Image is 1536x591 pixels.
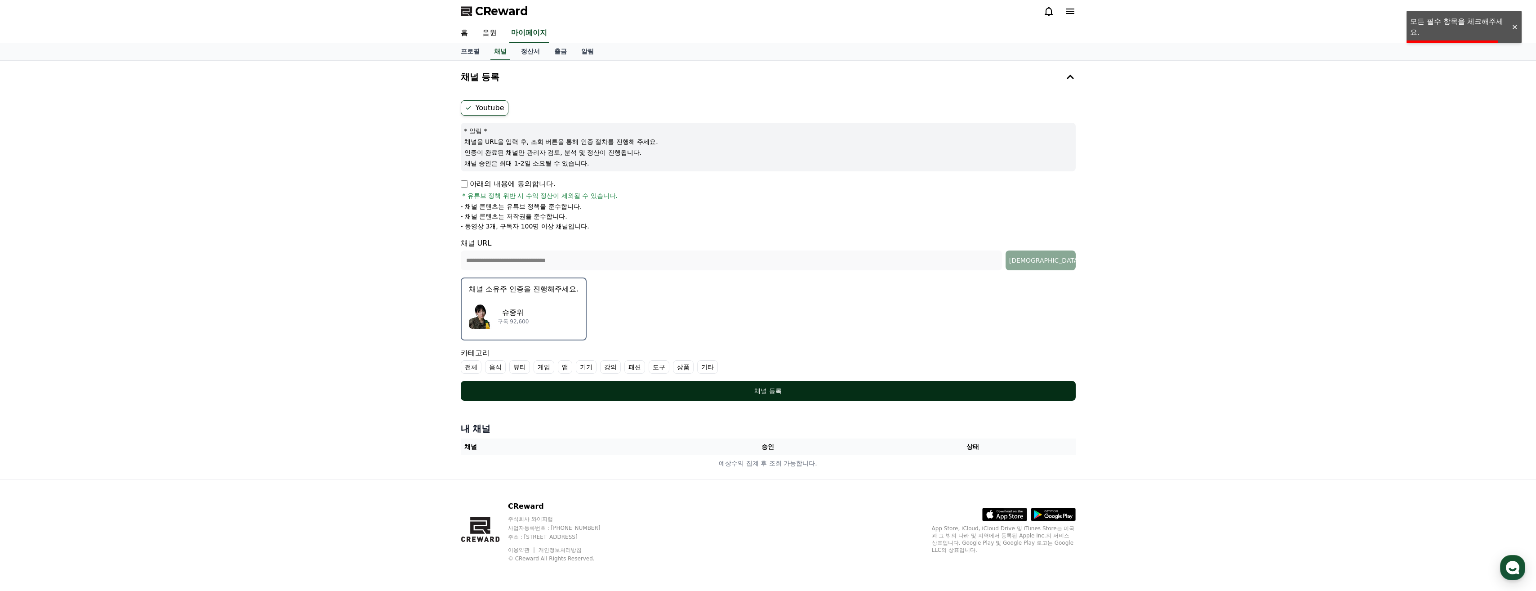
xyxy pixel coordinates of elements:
div: 카테고리 [461,348,1076,374]
img: 슈중위 [469,304,494,329]
label: 도구 [649,360,669,374]
p: 슈중위 [498,307,529,318]
div: [DEMOGRAPHIC_DATA] [1009,256,1072,265]
p: 사업자등록번호 : [PHONE_NUMBER] [508,524,618,532]
label: 기기 [576,360,597,374]
p: 채널 승인은 최대 1-2일 소요될 수 있습니다. [464,159,1072,168]
button: 채널 소유주 인증을 진행해주세요. 슈중위 슈중위 구독 92,600 [461,278,587,340]
a: 프로필 [454,43,487,60]
p: - 채널 콘텐츠는 유튜브 정책을 준수합니다. [461,202,582,211]
a: 마이페이지 [509,24,549,43]
a: 개인정보처리방침 [539,547,582,553]
td: 예상수익 집계 후 조회 가능합니다. [461,455,1076,472]
p: - 채널 콘텐츠는 저작권을 준수합니다. [461,212,567,221]
p: 아래의 내용에 동의합니다. [461,179,556,189]
label: 패션 [624,360,645,374]
label: 앱 [558,360,572,374]
p: - 동영상 3개, 구독자 100명 이상 채널입니다. [461,222,589,231]
p: 주식회사 와이피랩 [508,515,618,523]
p: 인증이 완료된 채널만 관리자 검토, 분석 및 정산이 진행됩니다. [464,148,1072,157]
th: 상태 [870,439,1075,455]
a: 홈 [3,285,59,308]
a: 음원 [475,24,504,43]
label: 기타 [697,360,718,374]
label: 뷰티 [509,360,530,374]
a: 홈 [454,24,475,43]
p: 채널을 URL을 입력 후, 조회 버튼을 통해 인증 절차를 진행해 주세요. [464,137,1072,146]
a: 이용약관 [508,547,536,553]
button: [DEMOGRAPHIC_DATA] [1006,251,1076,270]
p: 주소 : [STREET_ADDRESS] [508,533,618,541]
a: CReward [461,4,528,18]
span: 설정 [139,299,150,306]
div: 채널 URL [461,238,1076,270]
span: 홈 [28,299,34,306]
span: CReward [475,4,528,18]
label: 상품 [673,360,694,374]
p: 구독 92,600 [498,318,529,325]
label: 강의 [600,360,621,374]
a: 알림 [574,43,601,60]
p: CReward [508,501,618,512]
button: 채널 등록 [457,64,1079,90]
label: 게임 [534,360,554,374]
label: Youtube [461,100,508,116]
p: 채널 소유주 인증을 진행해주세요. [469,284,579,295]
h4: 채널 등록 [461,72,500,82]
a: 설정 [116,285,173,308]
label: 전체 [461,360,481,374]
p: App Store, iCloud, iCloud Drive 및 iTunes Store는 미국과 그 밖의 나라 및 지역에서 등록된 Apple Inc.의 서비스 상표입니다. Goo... [932,525,1076,554]
th: 승인 [665,439,870,455]
a: 채널 [490,43,510,60]
a: 대화 [59,285,116,308]
h4: 내 채널 [461,422,1076,435]
a: 정산서 [514,43,547,60]
span: 대화 [82,299,93,306]
label: 음식 [485,360,506,374]
span: * 유튜브 정책 위반 시 수익 정산이 제외될 수 있습니다. [463,191,618,200]
button: 채널 등록 [461,381,1076,401]
p: © CReward All Rights Reserved. [508,555,618,562]
th: 채널 [461,439,666,455]
a: 출금 [547,43,574,60]
div: 채널 등록 [479,386,1058,395]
